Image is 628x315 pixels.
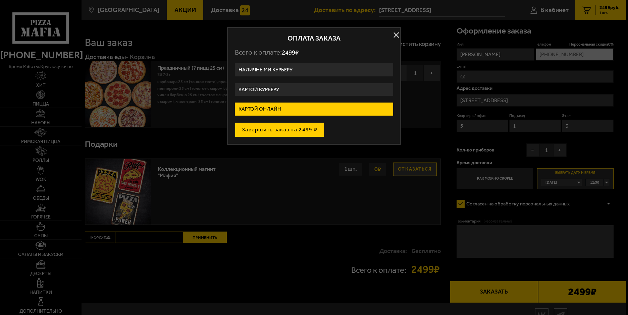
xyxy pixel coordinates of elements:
[235,103,393,116] label: Картой онлайн
[235,63,393,76] label: Наличными курьеру
[235,48,393,57] p: Всего к оплате:
[282,49,299,56] span: 2499 ₽
[235,35,393,42] h2: Оплата заказа
[235,122,324,137] button: Завершить заказ на 2499 ₽
[235,83,393,96] label: Картой курьеру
